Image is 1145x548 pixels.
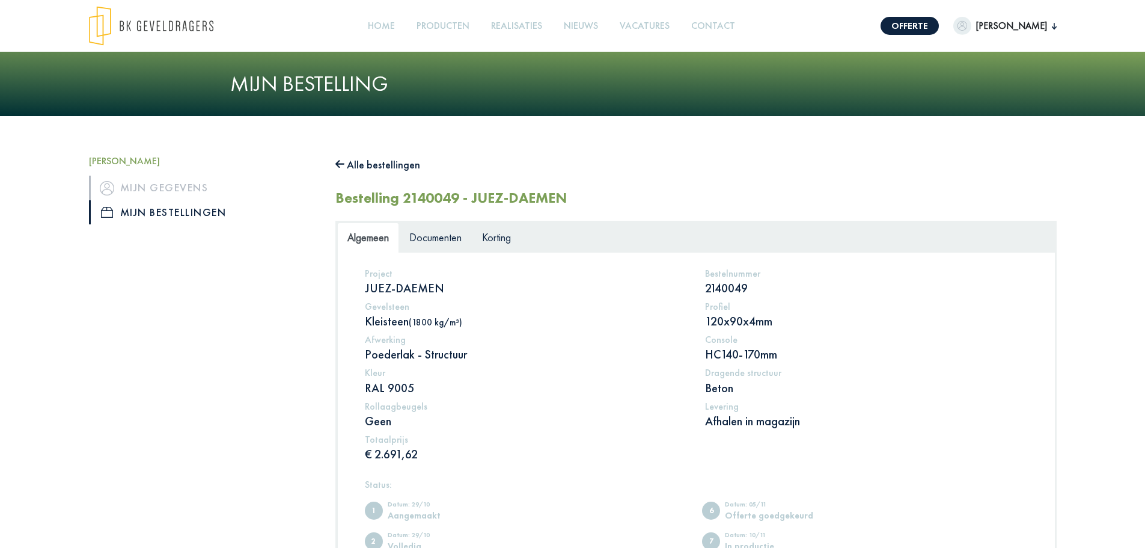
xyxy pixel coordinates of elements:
p: JUEZ-DAEMEN [365,280,688,296]
p: HC140-170mm [705,346,1028,362]
span: Korting [482,230,511,244]
button: Alle bestellingen [335,155,421,174]
button: [PERSON_NAME] [953,17,1057,35]
h1: Mijn bestelling [230,71,915,97]
p: 2140049 [705,280,1028,296]
div: Offerte goedgekeurd [725,511,824,520]
h5: Project [365,268,688,279]
h5: Bestelnummer [705,268,1028,279]
h2: Bestelling 2140049 - JUEZ-DAEMEN [335,189,567,207]
div: Datum: 29/10 [388,501,487,511]
h5: Totaalprijs [365,434,688,445]
h5: Gevelsteen [365,301,688,312]
h5: Rollaagbeugels [365,401,688,412]
div: Datum: 29/10 [388,532,487,541]
img: icon [100,181,114,195]
a: Offerte [881,17,939,35]
p: Poederlak - Structuur [365,346,688,362]
span: Documenten [409,230,462,244]
a: iconMijn bestellingen [89,200,317,224]
h5: Status: [365,479,1028,490]
p: € 2.691,62 [365,446,688,462]
h5: Kleur [365,367,688,378]
span: [PERSON_NAME] [971,19,1052,33]
ul: Tabs [337,223,1055,252]
div: Datum: 05/11 [725,501,824,511]
p: 120x90x4mm [705,313,1028,329]
a: Vacatures [615,13,674,40]
div: Datum: 10/11 [725,532,824,541]
h5: Dragende structuur [705,367,1028,378]
h5: Console [705,334,1028,345]
p: Afhalen in magazijn [705,413,1028,429]
p: Kleisteen [365,313,688,329]
a: Contact [686,13,740,40]
span: (1800 kg/m³) [409,316,462,328]
img: logo [89,6,213,46]
p: RAL 9005 [365,380,688,396]
h5: Afwerking [365,334,688,345]
div: Aangemaakt [388,511,487,520]
img: dummypic.png [953,17,971,35]
a: Realisaties [486,13,547,40]
h5: Levering [705,401,1028,412]
h5: Profiel [705,301,1028,312]
p: Geen [365,413,688,429]
p: Beton [705,380,1028,396]
span: Aangemaakt [365,502,383,520]
a: Home [363,13,400,40]
a: Producten [412,13,474,40]
span: Algemeen [347,230,389,244]
a: Nieuws [559,13,603,40]
h5: [PERSON_NAME] [89,155,317,167]
img: icon [101,207,113,218]
a: iconMijn gegevens [89,176,317,200]
span: Offerte goedgekeurd [702,502,720,520]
